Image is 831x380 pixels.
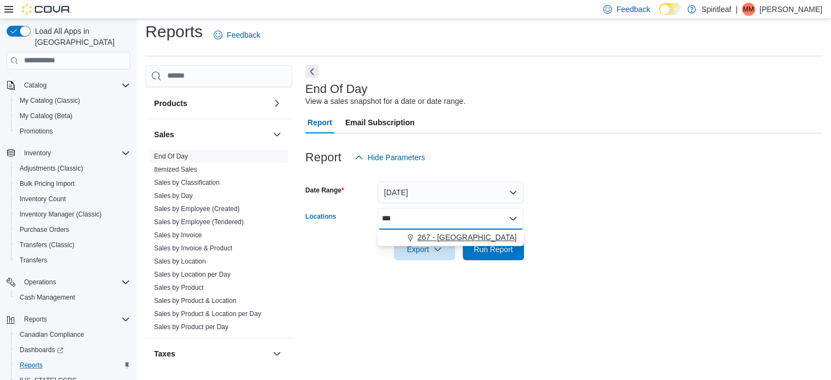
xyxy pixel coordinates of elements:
[378,182,524,203] button: [DATE]
[24,278,56,287] span: Operations
[11,237,134,253] button: Transfers (Classic)
[20,293,75,302] span: Cash Management
[345,112,415,133] span: Email Subscription
[20,210,102,219] span: Inventory Manager (Classic)
[11,207,134,222] button: Inventory Manager (Classic)
[20,276,61,289] button: Operations
[15,328,89,341] a: Canadian Compliance
[154,283,204,292] span: Sales by Product
[15,343,130,356] span: Dashboards
[305,65,319,78] button: Next
[154,153,188,160] a: End Of Day
[20,112,73,120] span: My Catalog (Beta)
[735,3,738,16] p: |
[378,230,524,245] div: Choose from the following options
[20,225,69,234] span: Purchase Orders
[15,177,130,190] span: Bulk Pricing Import
[22,4,71,15] img: Cova
[759,3,822,16] p: [PERSON_NAME]
[154,297,237,305] a: Sales by Product & Location
[463,238,524,260] button: Run Report
[154,205,240,213] a: Sales by Employee (Created)
[154,98,268,109] button: Products
[20,79,130,92] span: Catalog
[15,238,79,252] a: Transfers (Classic)
[20,96,80,105] span: My Catalog (Classic)
[154,166,197,173] a: Itemized Sales
[31,26,130,48] span: Load All Apps in [GEOGRAPHIC_DATA]
[154,270,231,279] span: Sales by Location per Day
[20,256,47,265] span: Transfers
[270,128,284,141] button: Sales
[15,177,79,190] a: Bulk Pricing Import
[368,152,425,163] span: Hide Parameters
[20,346,63,354] span: Dashboards
[15,162,87,175] a: Adjustments (Classic)
[400,238,449,260] span: Export
[20,276,130,289] span: Operations
[2,145,134,161] button: Inventory
[11,253,134,268] button: Transfers
[154,152,188,161] span: End Of Day
[20,147,55,160] button: Inventory
[154,323,228,331] a: Sales by Product per Day
[15,94,130,107] span: My Catalog (Classic)
[394,238,455,260] button: Export
[2,312,134,327] button: Reports
[154,178,220,187] span: Sales by Classification
[11,108,134,124] button: My Catalog (Beta)
[145,150,292,338] div: Sales
[378,230,524,245] button: 267 - [GEOGRAPHIC_DATA]
[20,313,130,326] span: Reports
[15,359,47,372] a: Reports
[2,274,134,290] button: Operations
[15,208,106,221] a: Inventory Manager (Classic)
[305,96,465,107] div: View a sales snapshot for a date or date range.
[154,257,206,266] span: Sales by Location
[154,231,202,239] span: Sales by Invoice
[154,98,187,109] h3: Products
[20,313,51,326] button: Reports
[743,3,754,16] span: MM
[11,358,134,373] button: Reports
[702,3,731,16] p: Spiritleaf
[154,258,206,265] a: Sales by Location
[15,162,130,175] span: Adjustments (Classic)
[154,309,261,318] span: Sales by Product & Location per Day
[154,218,244,226] span: Sales by Employee (Tendered)
[11,161,134,176] button: Adjustments (Classic)
[15,359,130,372] span: Reports
[154,179,220,186] a: Sales by Classification
[11,342,134,358] a: Dashboards
[270,347,284,360] button: Taxes
[305,151,341,164] h3: Report
[11,222,134,237] button: Purchase Orders
[20,127,53,136] span: Promotions
[20,79,51,92] button: Catalog
[305,83,368,96] h3: End Of Day
[154,218,244,226] a: Sales by Employee (Tendered)
[154,192,193,200] a: Sales by Day
[305,212,337,221] label: Locations
[15,208,130,221] span: Inventory Manager (Classic)
[15,125,130,138] span: Promotions
[15,109,130,122] span: My Catalog (Beta)
[474,244,513,255] span: Run Report
[154,296,237,305] span: Sales by Product & Location
[509,214,517,223] button: Close list of options
[742,3,755,16] div: Melissa M
[15,192,70,206] a: Inventory Count
[15,291,79,304] a: Cash Management
[154,191,193,200] span: Sales by Day
[15,343,68,356] a: Dashboards
[15,94,85,107] a: My Catalog (Classic)
[11,327,134,342] button: Canadian Compliance
[20,195,66,203] span: Inventory Count
[145,21,203,43] h1: Reports
[11,290,134,305] button: Cash Management
[20,147,130,160] span: Inventory
[15,109,77,122] a: My Catalog (Beta)
[2,78,134,93] button: Catalog
[11,93,134,108] button: My Catalog (Classic)
[15,328,130,341] span: Canadian Compliance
